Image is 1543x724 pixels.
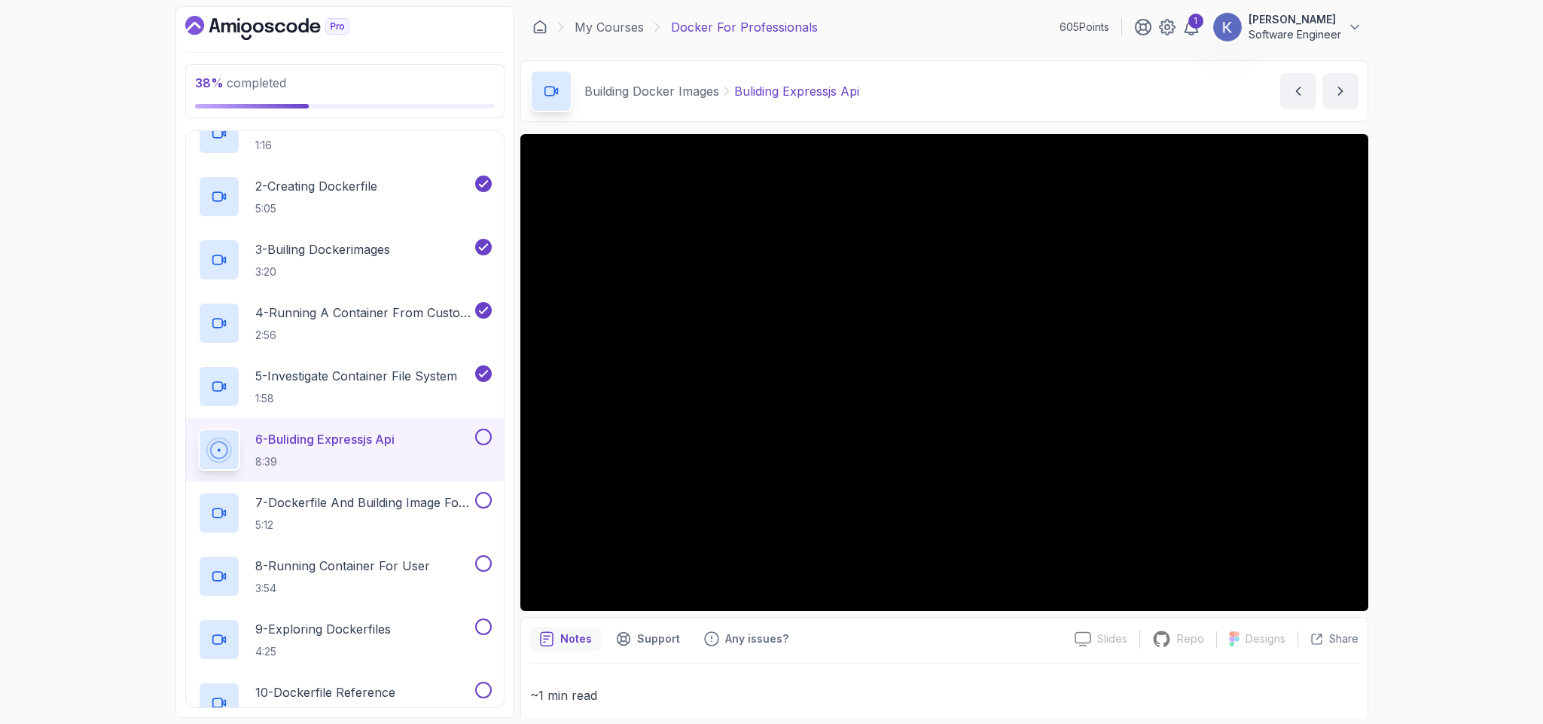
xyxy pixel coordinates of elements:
[584,82,719,100] p: Building Docker Images
[255,430,395,448] p: 6 - Buliding Expressjs Api
[255,264,390,280] p: 3:20
[195,75,286,90] span: completed
[198,239,492,281] button: 3-Builing Dockerimages3:20
[532,20,547,35] a: Dashboard
[198,365,492,408] button: 5-Investigate Container File System1:58
[255,138,325,153] p: 1:16
[255,620,391,638] p: 9 - Exploring Dockerfiles
[1246,631,1285,646] p: Designs
[198,619,492,661] button: 9-Exploring Dockerfiles4:25
[520,134,1368,611] iframe: 6 - Buliding ExpressJS API
[255,454,395,469] p: 8:39
[1188,14,1203,29] div: 1
[255,304,472,322] p: 4 - Running A Container From Custom Image
[255,328,472,343] p: 2:56
[255,177,377,195] p: 2 - Creating Dockerfile
[195,75,224,90] span: 38 %
[255,493,472,512] p: 7 - Dockerfile And Building Image For User
[1177,631,1204,646] p: Repo
[1097,631,1127,646] p: Slides
[198,492,492,534] button: 7-Dockerfile And Building Image For User5:12
[1280,73,1316,109] button: previous content
[734,82,859,100] p: Buliding Expressjs Api
[560,631,592,646] p: Notes
[725,631,788,646] p: Any issues?
[530,627,601,651] button: notes button
[198,302,492,344] button: 4-Running A Container From Custom Image2:56
[575,18,644,36] a: My Courses
[1060,20,1109,35] p: 605 Points
[530,685,1359,706] p: ~1 min read
[1298,631,1359,646] button: Share
[255,367,457,385] p: 5 - Investigate Container File System
[255,557,430,575] p: 8 - Running Container For User
[1213,13,1242,41] img: user profile image
[1212,12,1362,42] button: user profile image[PERSON_NAME]Software Engineer
[255,240,390,258] p: 3 - Builing Dockerimages
[607,627,689,651] button: Support button
[1249,27,1341,42] p: Software Engineer
[255,201,377,216] p: 5:05
[1182,18,1200,36] a: 1
[255,391,457,406] p: 1:58
[198,555,492,597] button: 8-Running Container For User3:54
[198,429,492,471] button: 6-Buliding Expressjs Api8:39
[185,16,384,40] a: Dashboard
[1249,12,1341,27] p: [PERSON_NAME]
[671,18,818,36] p: Docker For Professionals
[255,518,472,533] p: 5:12
[255,581,430,596] p: 3:54
[255,683,395,701] p: 10 - Dockerfile Reference
[1329,631,1359,646] p: Share
[1322,73,1359,109] button: next content
[637,631,680,646] p: Support
[198,176,492,218] button: 2-Creating Dockerfile5:05
[255,644,391,659] p: 4:25
[695,627,797,651] button: Feedback button
[198,112,492,154] button: 1-Dockerfile1:16
[198,682,492,724] button: 10-Dockerfile Reference2:34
